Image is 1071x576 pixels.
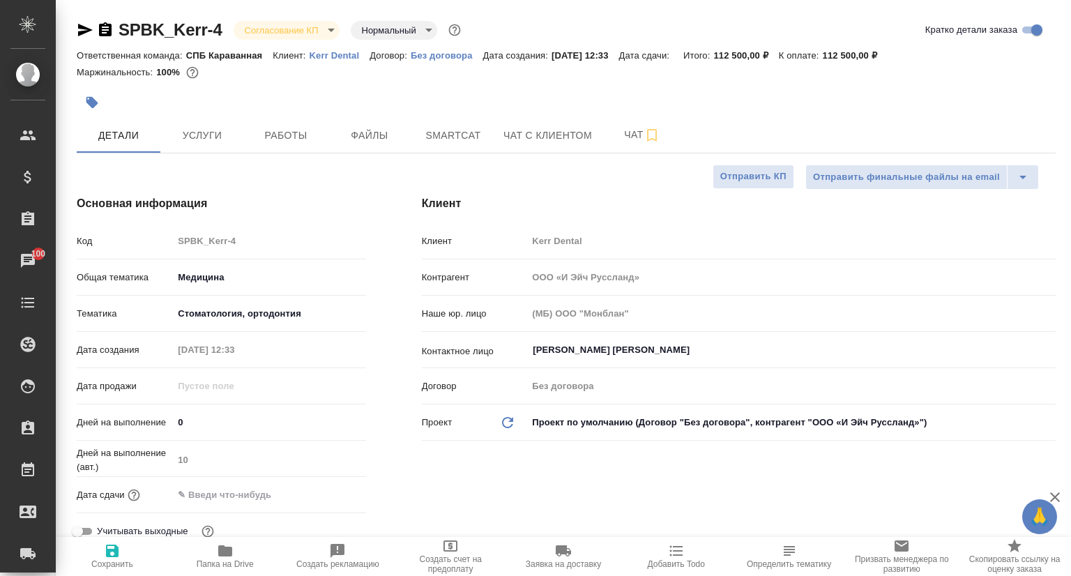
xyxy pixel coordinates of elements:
p: Контактное лицо [422,344,528,358]
p: Дата продажи [77,379,173,393]
span: Файлы [336,127,403,144]
span: Работы [252,127,319,144]
button: Создать рекламацию [282,537,395,576]
button: Скопировать ссылку для ЯМессенджера [77,22,93,38]
p: Kerr Dental [310,50,370,61]
span: Заявка на доставку [526,559,601,569]
button: Папка на Drive [169,537,282,576]
button: Сохранить [56,537,169,576]
button: Выбери, если сб и вс нужно считать рабочими днями для выполнения заказа. [199,522,217,540]
button: Отправить финальные файлы на email [805,165,1008,190]
span: Отправить финальные файлы на email [813,169,1000,185]
div: split button [805,165,1039,190]
span: Учитывать выходные [97,524,188,538]
p: 112 500,00 ₽ [823,50,888,61]
a: SPBK_Kerr-4 [119,20,222,39]
p: Клиент: [273,50,309,61]
input: Пустое поле [173,231,365,251]
button: Добавить Todo [620,537,733,576]
p: Договор [422,379,528,393]
p: Дата создания [77,343,173,357]
span: Определить тематику [747,559,831,569]
span: 100 [23,247,54,261]
p: Итого: [683,50,713,61]
span: Папка на Drive [197,559,254,569]
div: Медицина [173,266,365,289]
p: Код [77,234,173,248]
button: Доп статусы указывают на важность/срочность заказа [446,21,464,39]
button: Отправить КП [713,165,794,189]
input: Пустое поле [173,340,295,360]
button: Нормальный [358,24,420,36]
p: [DATE] 12:33 [552,50,619,61]
p: Тематика [77,307,173,321]
button: Согласование КП [241,24,323,36]
span: Отправить КП [720,169,787,185]
a: 100 [3,243,52,278]
span: Детали [85,127,152,144]
p: Дней на выполнение (авт.) [77,446,173,474]
h4: Клиент [422,195,1056,212]
p: Дата сдачи: [619,50,673,61]
p: СПБ Караванная [186,50,273,61]
span: Чат [609,126,676,144]
input: Пустое поле [527,267,1056,287]
div: Стоматология, ортодонтия [173,302,365,326]
input: Пустое поле [173,450,365,470]
span: Добавить Todo [648,559,705,569]
p: Контрагент [422,271,528,285]
span: Сохранить [91,559,133,569]
input: ✎ Введи что-нибудь [173,485,295,505]
span: Кратко детали заказа [925,23,1017,37]
button: Определить тематику [733,537,846,576]
p: Наше юр. лицо [422,307,528,321]
button: Скопировать ссылку [97,22,114,38]
div: Проект по умолчанию (Договор "Без договора", контрагент "ООО «И Эйч Руссланд»") [527,411,1056,434]
h4: Основная информация [77,195,366,212]
span: Smartcat [420,127,487,144]
input: Пустое поле [527,231,1056,251]
p: Проект [422,416,453,430]
div: Согласование КП [234,21,340,40]
input: ✎ Введи что-нибудь [173,412,365,432]
p: Ответственная команда: [77,50,186,61]
p: Дата создания: [483,50,552,61]
input: Пустое поле [173,376,295,396]
a: Без договора [411,49,483,61]
button: Если добавить услуги и заполнить их объемом, то дата рассчитается автоматически [125,486,143,504]
a: Kerr Dental [310,49,370,61]
div: Согласование КП [351,21,437,40]
button: 🙏 [1022,499,1057,534]
button: Open [1048,349,1051,351]
span: 🙏 [1028,502,1051,531]
p: Клиент [422,234,528,248]
button: Скопировать ссылку на оценку заказа [958,537,1071,576]
button: 0.00 RUB; [183,63,202,82]
button: Создать счет на предоплату [394,537,507,576]
span: Скопировать ссылку на оценку заказа [966,554,1063,574]
p: Дней на выполнение [77,416,173,430]
svg: Подписаться [644,127,660,144]
p: Без договора [411,50,483,61]
input: Пустое поле [527,303,1056,324]
button: Заявка на доставку [507,537,620,576]
input: Пустое поле [527,376,1056,396]
p: Общая тематика [77,271,173,285]
button: Добавить тэг [77,87,107,118]
span: Призвать менеджера по развитию [853,554,950,574]
p: Маржинальность: [77,67,156,77]
p: Договор: [370,50,411,61]
span: Услуги [169,127,236,144]
span: Чат с клиентом [503,127,592,144]
button: Призвать менеджера по развитию [845,537,958,576]
p: 112 500,00 ₽ [713,50,778,61]
p: Дата сдачи [77,488,125,502]
span: Создать рекламацию [296,559,379,569]
span: Создать счет на предоплату [402,554,499,574]
p: К оплате: [779,50,823,61]
p: 100% [156,67,183,77]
